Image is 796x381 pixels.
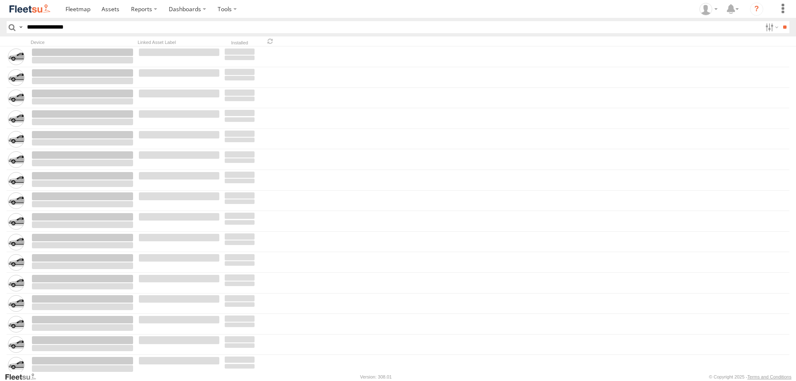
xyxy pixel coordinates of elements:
div: Device [31,39,134,45]
div: Linked Asset Label [138,39,221,45]
img: fleetsu-logo-horizontal.svg [8,3,51,15]
label: Search Filter Options [762,21,780,33]
a: Visit our Website [5,373,43,381]
span: Refresh [265,37,275,45]
div: © Copyright 2025 - [709,374,791,379]
div: Muhammad Babar Raza [696,3,721,15]
div: Installed [224,41,255,45]
i: ? [750,2,763,16]
label: Search Query [17,21,24,33]
div: Version: 308.01 [360,374,392,379]
a: Terms and Conditions [747,374,791,379]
